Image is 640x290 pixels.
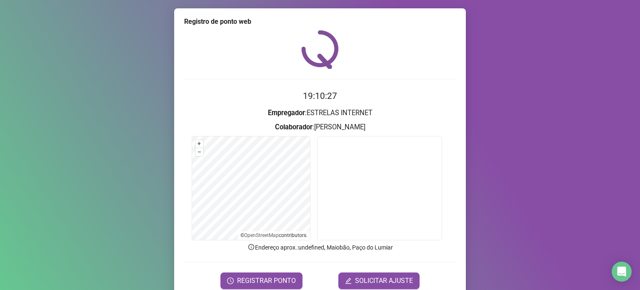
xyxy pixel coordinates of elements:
strong: Colaborador [275,123,312,131]
time: 19:10:27 [303,91,337,101]
span: REGISTRAR PONTO [237,276,296,286]
h3: : [PERSON_NAME] [184,122,456,133]
button: + [195,140,203,148]
span: SOLICITAR AJUSTE [355,276,413,286]
p: Endereço aprox. : undefined, Maiobão, Paço do Lumiar [184,243,456,252]
strong: Empregador [268,109,305,117]
button: editSOLICITAR AJUSTE [338,272,420,289]
button: – [195,148,203,156]
img: QRPoint [301,30,339,69]
div: Registro de ponto web [184,17,456,27]
div: Open Intercom Messenger [612,262,632,282]
li: © contributors. [240,232,307,238]
a: OpenStreetMap [244,232,279,238]
button: REGISTRAR PONTO [220,272,302,289]
span: info-circle [247,243,255,251]
h3: : ESTRELAS INTERNET [184,108,456,119]
span: clock-circle [227,277,234,284]
span: edit [345,277,352,284]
